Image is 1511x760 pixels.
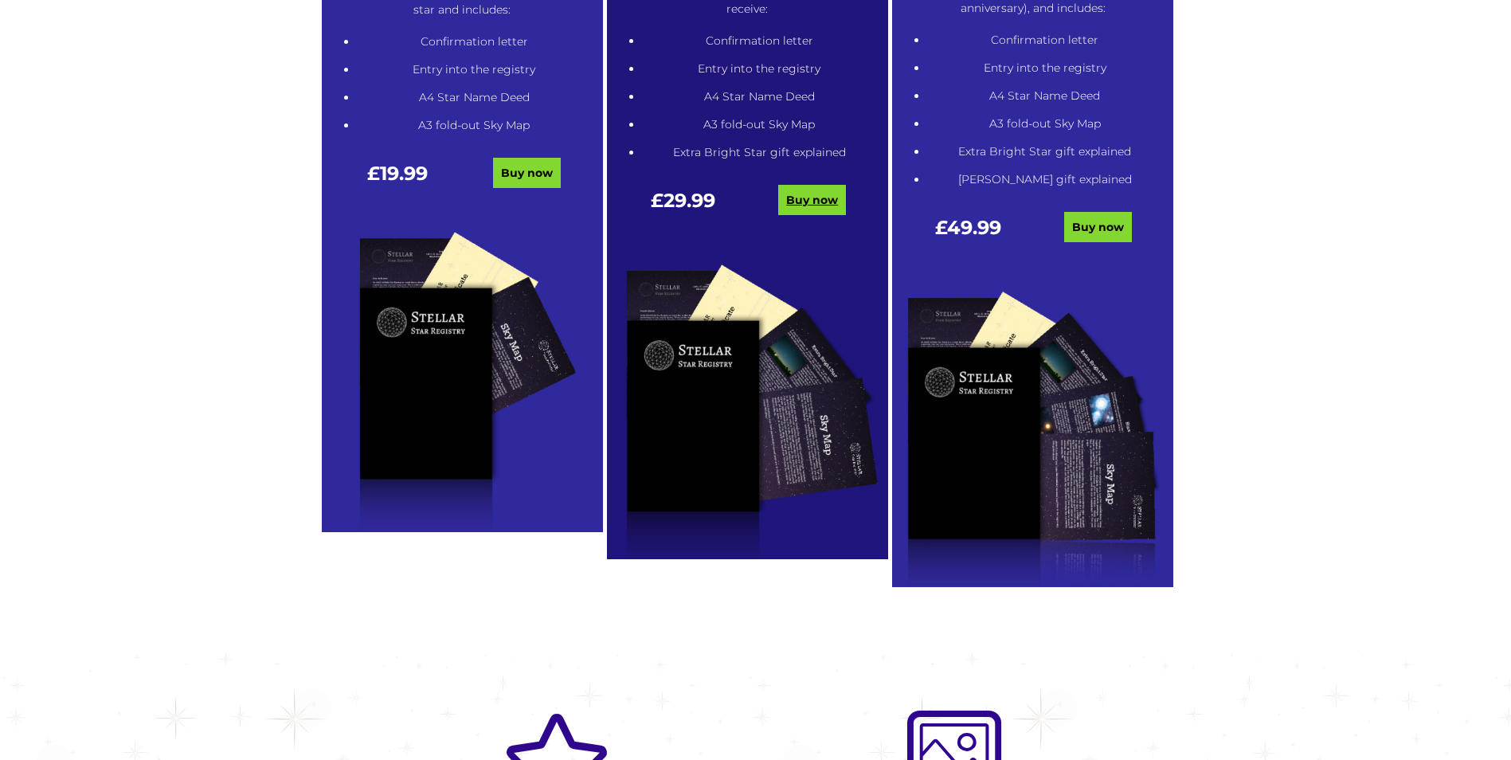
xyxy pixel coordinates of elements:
li: Extra Bright Star gift explained [642,143,877,163]
li: A3 fold-out Sky Map [642,115,877,135]
img: tucked-0 [322,223,603,533]
li: [PERSON_NAME] gift explained [927,170,1162,190]
li: A3 fold-out Sky Map [357,116,592,135]
a: Buy now [1064,212,1132,242]
a: Buy now [778,185,846,215]
li: A4 Star Name Deed [642,87,877,107]
li: Confirmation letter [927,30,1162,50]
li: Entry into the registry [357,60,592,80]
img: tucked-2 [892,277,1173,587]
span: 19.99 [380,162,428,185]
img: tucked-1 [607,250,888,560]
li: A3 fold-out Sky Map [927,114,1162,134]
li: Entry into the registry [927,58,1162,78]
li: Confirmation letter [642,31,877,51]
span: 29.99 [664,189,715,212]
li: Confirmation letter [357,32,592,52]
li: A4 Star Name Deed [927,86,1162,106]
a: Buy now [493,158,561,188]
li: Entry into the registry [642,59,877,79]
span: 49.99 [947,216,1001,239]
li: A4 Star Name Deed [357,88,592,108]
li: Extra Bright Star gift explained [927,142,1162,162]
div: £ [333,163,463,199]
div: £ [903,217,1033,253]
div: £ [618,190,748,226]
